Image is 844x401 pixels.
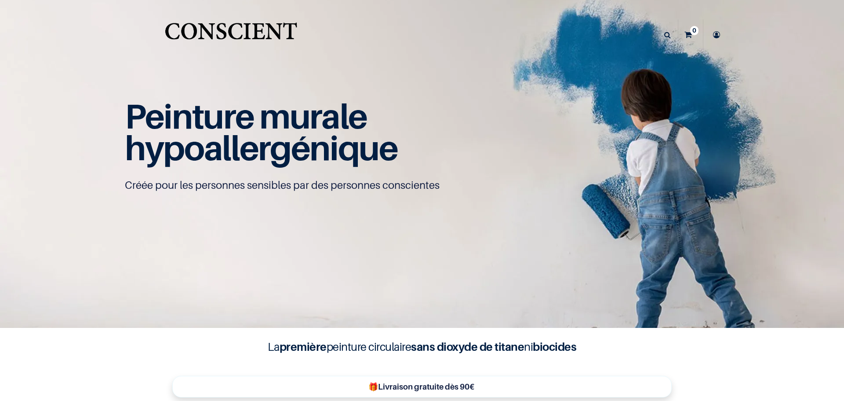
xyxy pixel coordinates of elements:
[246,338,598,355] h4: La peinture circulaire ni
[368,382,474,391] b: 🎁Livraison gratuite dès 90€
[280,340,327,353] b: première
[125,178,719,192] p: Créée pour les personnes sensibles par des personnes conscientes
[163,18,299,52] a: Logo of Conscient
[533,340,576,353] b: biocides
[678,19,703,50] a: 0
[125,127,398,168] span: hypoallergénique
[690,26,698,35] sup: 0
[411,340,524,353] b: sans dioxyde de titane
[163,18,299,52] img: Conscient
[125,96,367,136] span: Peinture murale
